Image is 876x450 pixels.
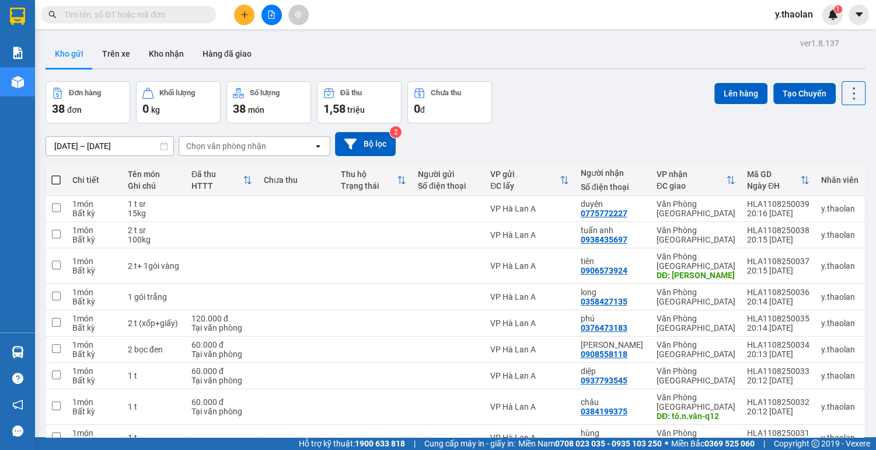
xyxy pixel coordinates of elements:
div: 2 t sr [128,226,180,235]
div: VP gửi [490,169,560,179]
div: 0376473183 [581,323,627,333]
div: HLA1108250031 [747,428,809,438]
button: plus [234,5,254,25]
div: Chưa thu [431,89,461,97]
div: Đơn hàng [69,89,101,97]
div: HTTT [191,181,243,191]
div: DĐ: lái thiêu [657,271,735,280]
div: duyên [581,199,645,209]
span: 1,58 [323,102,345,116]
div: Đã thu [340,89,362,97]
button: Số lượng38món [226,81,311,123]
div: diệp [581,366,645,376]
span: kg [151,105,160,115]
div: Thu hộ [341,169,397,179]
div: Văn Phòng [GEOGRAPHIC_DATA] [657,428,735,447]
div: long [581,288,645,297]
div: phú [581,314,645,323]
div: 1 món [72,314,116,323]
img: warehouse-icon [12,76,24,88]
div: Ngày ĐH [747,181,800,191]
div: 20:15 [DATE] [747,235,809,244]
div: Bất kỳ [72,235,116,244]
span: message [12,425,23,437]
span: ⚪️ [665,441,668,446]
div: ĐC giao [657,181,726,191]
div: VP Hà Lan A [490,230,569,240]
div: Tên món [128,169,180,179]
div: 20:14 [DATE] [747,323,809,333]
div: 2 t+ 1gói vàng [128,261,180,271]
div: 1 t sr [128,199,180,209]
th: Toggle SortBy [484,165,575,196]
span: search [48,11,57,19]
th: Toggle SortBy [335,165,412,196]
div: VP Hà Lan A [490,319,569,328]
div: Bất kỳ [72,266,116,275]
div: Chọn văn phòng nhận [186,140,266,152]
div: Nhân viên [821,175,858,185]
span: 0 [414,102,420,116]
input: Select a date range. [46,137,173,155]
button: Khối lượng0kg [136,81,221,123]
div: y.thaolan [821,433,858,442]
div: VP Hà Lan A [490,204,569,213]
div: 60.000 đ [191,397,252,407]
button: aim [288,5,309,25]
div: Bất kỳ [72,349,116,359]
div: ver 1.8.137 [800,37,839,50]
div: 1 món [72,288,116,297]
button: Kho nhận [139,40,193,68]
div: VP Hà Lan A [490,371,569,380]
img: solution-icon [12,47,24,59]
div: Bất kỳ [72,407,116,416]
div: 100kg [128,235,180,244]
button: caret-down [849,5,869,25]
img: warehouse-icon [12,346,24,358]
div: Mã GD [747,169,800,179]
div: châu [581,397,645,407]
div: HLA1108250034 [747,340,809,349]
button: Hàng đã giao [193,40,261,68]
div: 1 món [72,397,116,407]
strong: 1900 633 818 [355,439,405,448]
span: 1 [836,5,840,13]
div: Người nhận [581,168,645,178]
div: 20:13 [DATE] [747,349,809,359]
div: VP Hà Lan A [490,261,569,271]
button: file-add [261,5,282,25]
div: 60.000 đ [191,340,252,349]
div: VP Hà Lan A [490,433,569,442]
div: 120.000 đ [191,314,252,323]
div: Bất kỳ [72,297,116,306]
input: Tìm tên, số ĐT hoặc mã đơn [64,8,202,21]
th: Toggle SortBy [186,165,258,196]
div: Trạng thái [341,181,397,191]
div: VP Hà Lan A [490,345,569,354]
button: Tạo Chuyến [773,83,836,104]
div: Văn Phòng [GEOGRAPHIC_DATA] [657,288,735,306]
div: Số điện thoại [418,181,479,191]
div: 0906573924 [581,266,627,275]
div: HLA1108250036 [747,288,809,297]
button: Lên hàng [714,83,767,104]
div: 1 món [72,226,116,235]
div: y.thaolan [821,345,858,354]
button: Chưa thu0đ [407,81,492,123]
span: notification [12,399,23,410]
img: logo-vxr [10,8,25,25]
div: 2 bọc đen [128,345,180,354]
div: 0938435697 [581,235,627,244]
div: ĐC lấy [490,181,560,191]
span: y.thaolan [766,7,822,22]
span: file-add [267,11,275,19]
span: | [414,437,416,450]
span: plus [240,11,249,19]
div: VP nhận [657,169,726,179]
div: Tại văn phòng [191,349,252,359]
div: y.thaolan [821,319,858,328]
div: y.thaolan [821,292,858,302]
div: Chưa thu [264,175,329,185]
div: 0775772227 [581,209,627,218]
div: tuấn anh [581,226,645,235]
